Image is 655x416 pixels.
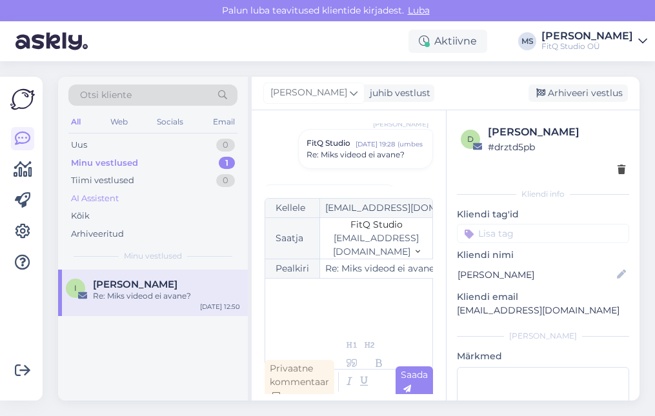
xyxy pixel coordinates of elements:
[200,302,240,312] div: [DATE] 12:50
[108,114,130,130] div: Web
[457,330,629,342] div: [PERSON_NAME]
[265,218,320,259] div: Saatja
[457,290,629,304] p: Kliendi email
[307,137,350,149] span: FitQ Studio
[350,219,403,230] span: FitQ Studio
[401,369,428,394] span: Saada
[71,157,138,170] div: Minu vestlused
[457,248,629,262] p: Kliendi nimi
[68,114,83,130] div: All
[457,188,629,200] div: Kliendi info
[307,149,405,161] span: Re: Miks videod ei avane?
[488,124,625,140] div: [PERSON_NAME]
[457,350,629,363] p: Märkmed
[408,30,487,53] div: Aktiivne
[10,87,35,112] img: Askly Logo
[210,114,237,130] div: Email
[219,157,235,170] div: 1
[71,228,124,241] div: Arhiveeritud
[541,31,647,52] a: [PERSON_NAME]FitQ Studio OÜ
[458,268,614,282] input: Lisa nimi
[325,218,427,259] button: FitQ Studio [EMAIL_ADDRESS][DOMAIN_NAME]
[457,224,629,243] input: Lisa tag
[488,140,625,154] div: # drztd5pb
[71,174,134,187] div: Tiimi vestlused
[93,279,177,290] span: Imbi Pärtelpoeg
[71,192,119,205] div: AI Assistent
[373,119,428,129] span: [PERSON_NAME]
[541,31,633,41] div: [PERSON_NAME]
[216,139,235,152] div: 0
[154,114,186,130] div: Socials
[320,199,459,217] input: Recepient...
[124,250,182,262] span: Minu vestlused
[265,199,320,217] div: Kellele
[265,259,320,278] div: Pealkiri
[216,174,235,187] div: 0
[398,139,470,149] div: ( umbes 20 tunni eest )
[457,208,629,221] p: Kliendi tag'id
[93,290,240,302] div: Re: Miks videod ei avane?
[71,139,87,152] div: Uus
[270,86,347,100] span: [PERSON_NAME]
[80,88,132,102] span: Otsi kliente
[71,210,90,223] div: Kõik
[467,134,474,144] span: d
[74,283,77,293] span: I
[333,232,419,257] span: [EMAIL_ADDRESS][DOMAIN_NAME]
[529,84,628,102] div: Arhiveeri vestlus
[518,32,536,50] div: MS
[457,304,629,317] p: [EMAIL_ADDRESS][DOMAIN_NAME]
[265,360,334,404] div: Privaatne kommentaar
[356,139,395,149] div: [DATE] 19:28
[404,5,434,16] span: Luba
[365,86,430,100] div: juhib vestlust
[320,259,459,278] input: Write subject here...
[541,41,633,52] div: FitQ Studio OÜ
